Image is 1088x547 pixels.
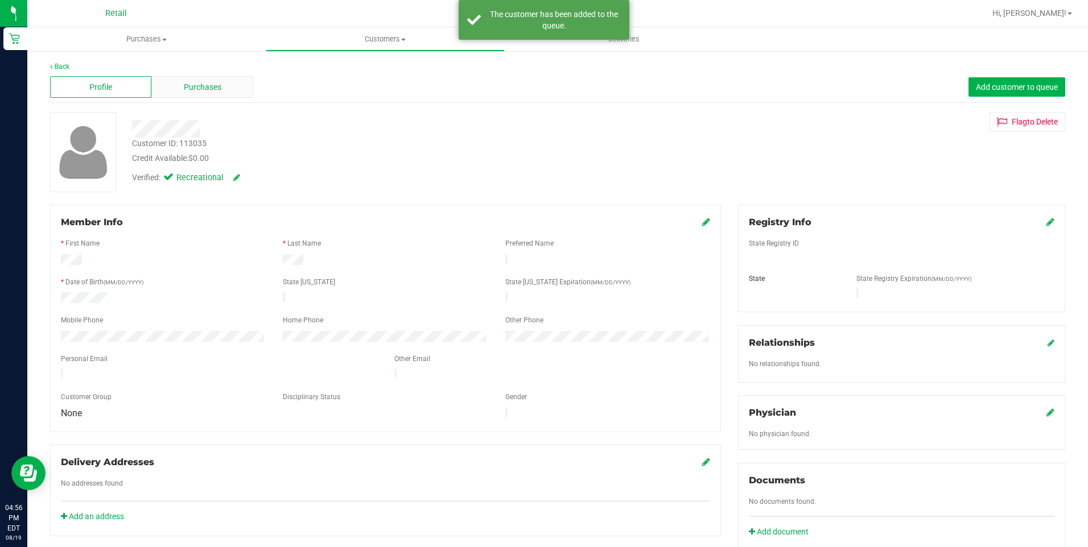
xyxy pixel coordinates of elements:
[969,77,1065,97] button: Add customer to queue
[27,34,266,44] span: Purchases
[61,478,123,488] label: No addresses found
[104,279,143,285] span: (MM/DD/YYYY)
[283,315,323,325] label: Home Phone
[132,172,240,184] div: Verified:
[283,277,335,287] label: State [US_STATE]
[105,9,127,18] span: Retail
[976,82,1058,92] span: Add customer to queue
[188,154,209,163] span: $0.00
[61,392,112,402] label: Customer Group
[9,33,20,44] inline-svg: Retail
[184,81,221,93] span: Purchases
[176,172,222,184] span: Recreational
[61,512,124,521] a: Add an address
[749,359,821,369] label: No relationships found.
[132,152,631,164] div: Credit Available:
[505,277,630,287] label: State [US_STATE] Expiration
[932,276,971,282] span: (MM/DD/YYYY)
[50,63,69,71] a: Back
[749,407,796,418] span: Physician
[27,27,266,51] a: Purchases
[61,408,82,418] span: None
[990,112,1065,131] button: Flagto Delete
[287,238,321,248] label: Last Name
[740,273,848,284] div: State
[61,217,123,227] span: Member Info
[505,315,543,325] label: Other Phone
[487,9,621,31] div: The customer has been added to the queue.
[749,430,811,438] span: No physician found.
[856,273,971,284] label: State Registry Expiration
[266,27,504,51] a: Customers
[749,337,815,348] span: Relationships
[505,238,554,248] label: Preferred Name
[11,456,46,490] iframe: Resource center
[505,392,527,402] label: Gender
[394,354,430,364] label: Other Email
[749,498,816,505] span: No documents found.
[61,354,108,364] label: Personal Email
[749,217,811,227] span: Registry Info
[65,238,100,248] label: First Name
[992,9,1066,18] span: Hi, [PERSON_NAME]!
[591,279,630,285] span: (MM/DD/YYYY)
[283,392,340,402] label: Disciplinary Status
[749,475,805,486] span: Documents
[5,503,22,533] p: 04:56 PM EDT
[266,34,504,44] span: Customers
[5,533,22,542] p: 08/19
[53,123,113,181] img: user-icon.png
[132,138,207,150] div: Customer ID: 113035
[61,457,154,467] span: Delivery Addresses
[749,238,799,248] label: State Registry ID
[749,526,814,538] a: Add document
[89,81,112,93] span: Profile
[65,277,143,287] label: Date of Birth
[61,315,103,325] label: Mobile Phone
